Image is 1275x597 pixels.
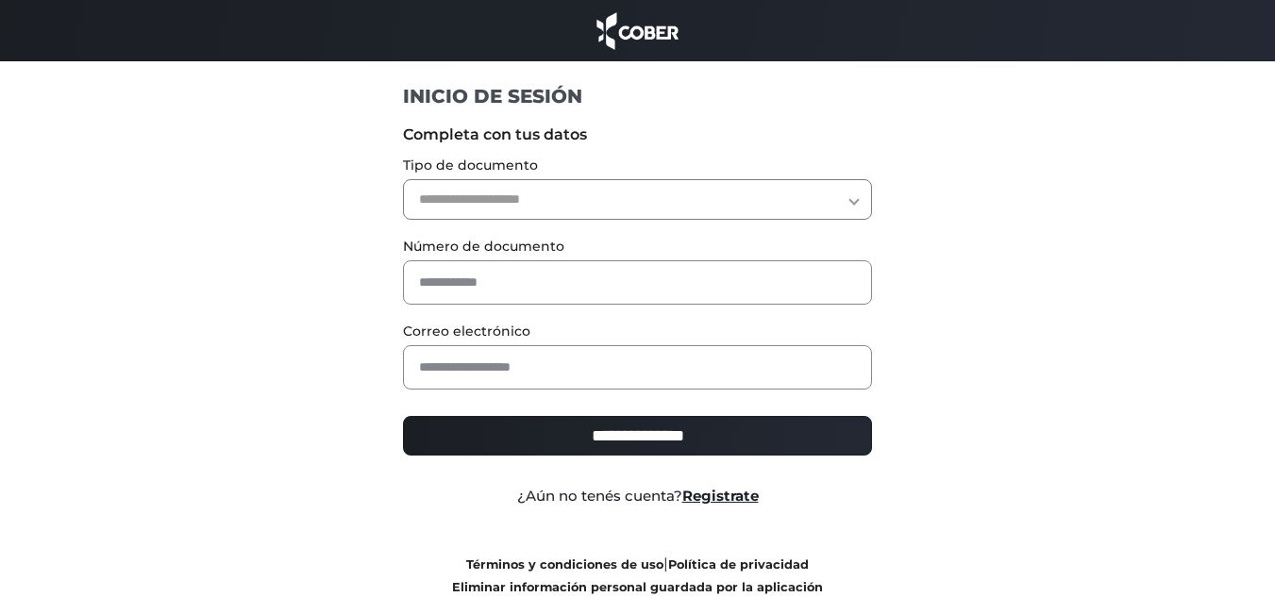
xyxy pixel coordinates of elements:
[682,487,759,505] a: Registrate
[403,156,872,175] label: Tipo de documento
[403,124,872,146] label: Completa con tus datos
[389,486,886,507] div: ¿Aún no tenés cuenta?
[592,9,684,52] img: cober_marca.png
[668,557,809,572] a: Política de privacidad
[403,84,872,108] h1: INICIO DE SESIÓN
[452,580,823,594] a: Eliminar información personal guardada por la aplicación
[466,557,663,572] a: Términos y condiciones de uso
[403,322,872,341] label: Correo electrónico
[403,237,872,257] label: Número de documento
